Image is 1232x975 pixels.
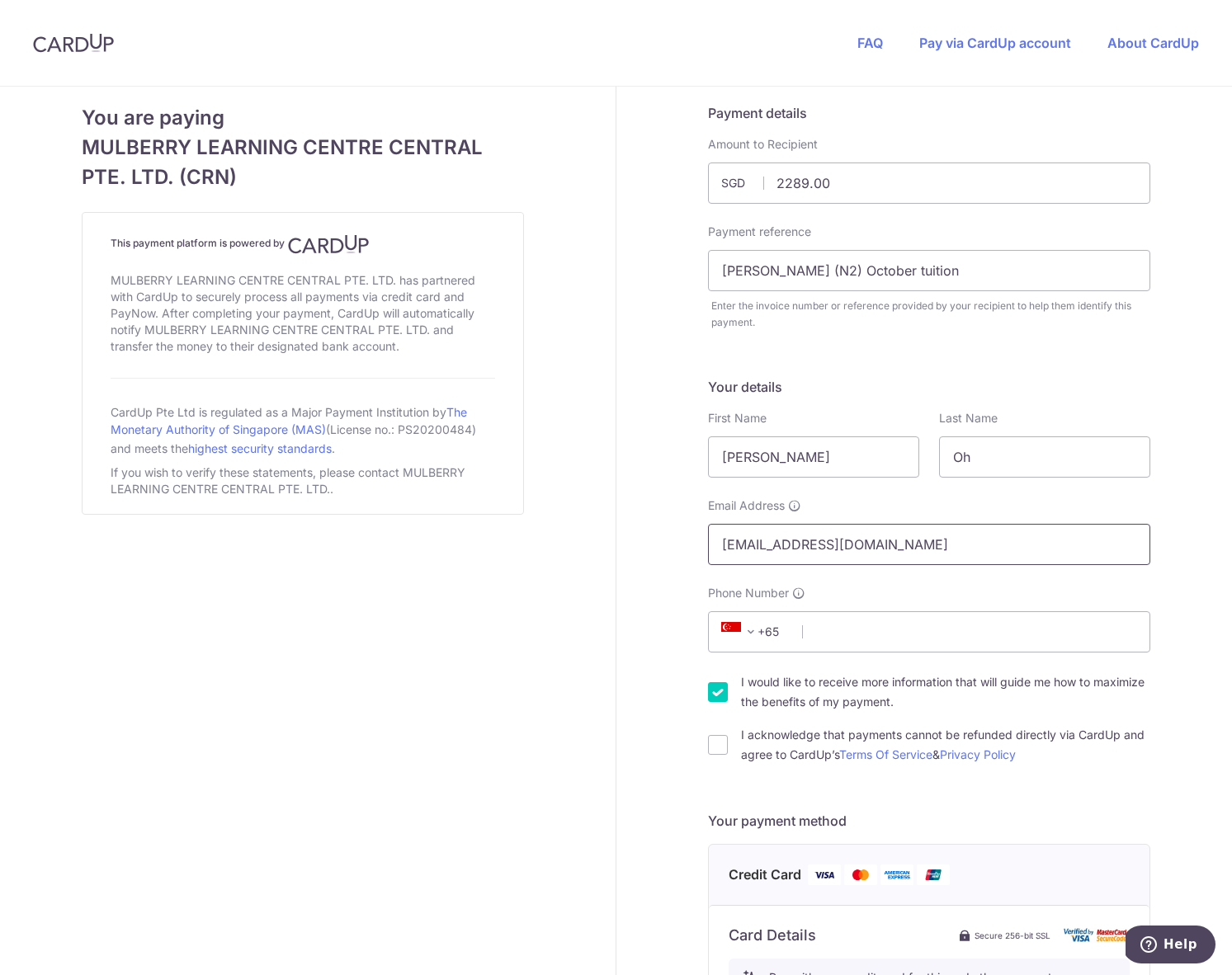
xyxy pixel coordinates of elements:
[716,622,791,642] span: +65
[288,234,369,254] img: CardUp
[82,103,524,133] span: You are paying
[708,811,1150,831] h5: Your payment method
[721,622,761,642] span: +65
[729,926,816,945] h6: Card Details
[708,377,1150,397] h5: Your details
[880,864,913,885] img: American Express
[708,162,1150,204] input: Payment amount
[729,864,801,885] span: Credit Card
[1107,35,1199,51] a: About CardUp
[940,747,1016,761] a: Privacy Policy
[33,33,114,53] img: CardUp
[708,436,919,478] input: First name
[708,103,1150,123] h5: Payment details
[111,461,495,501] div: If you wish to verify these statements, please contact MULBERRY LEARNING CENTRE CENTRAL PTE. LTD..
[188,441,332,455] a: highest security standards
[708,224,811,240] label: Payment reference
[741,725,1150,765] label: I acknowledge that payments cannot be refunded directly via CardUp and agree to CardUp’s &
[111,269,495,358] div: MULBERRY LEARNING CENTRE CENTRAL PTE. LTD. has partnered with CardUp to securely process all paym...
[708,410,767,426] label: First Name
[708,585,789,601] span: Phone Number
[939,436,1150,478] input: Last name
[721,175,764,191] span: SGD
[857,35,883,51] a: FAQ
[711,298,1150,331] div: Enter the invoice number or reference provided by your recipient to help them identify this payment.
[939,410,998,426] label: Last Name
[741,672,1150,712] label: I would like to receive more information that will guide me how to maximize the benefits of my pa...
[111,398,495,461] div: CardUp Pte Ltd is regulated as a Major Payment Institution by (License no.: PS20200484) and meets...
[708,497,785,514] span: Email Address
[82,133,524,192] span: MULBERRY LEARNING CENTRE CENTRAL PTE. LTD. (CRN)
[919,35,1071,51] a: Pay via CardUp account
[708,136,818,153] label: Amount to Recipient
[975,929,1050,942] span: Secure 256-bit SSL
[844,864,877,885] img: Mastercard
[808,864,841,885] img: Visa
[1126,926,1215,967] iframe: Opens a widget where you can find more information
[708,524,1150,565] input: Email address
[1064,928,1130,942] img: card secure
[111,234,495,254] h4: This payment platform is powered by
[917,864,950,885] img: Union Pay
[839,747,932,761] a: Terms Of Service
